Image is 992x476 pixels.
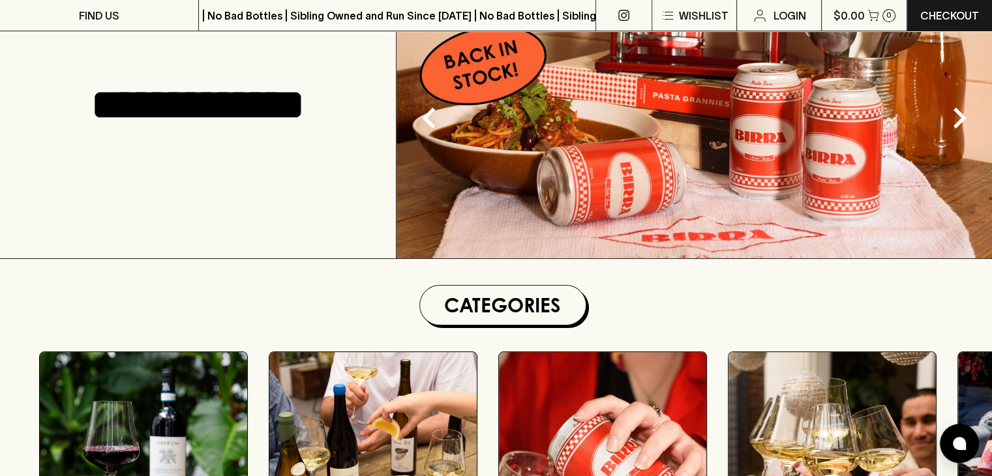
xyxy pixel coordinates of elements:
p: Login [773,8,805,23]
p: Wishlist [678,8,728,23]
p: FIND US [79,8,119,23]
p: 0 [886,12,892,19]
p: $0.00 [834,8,865,23]
p: Checkout [920,8,979,23]
h1: Categories [425,291,580,320]
button: Next [933,92,985,144]
button: Previous [403,92,455,144]
img: bubble-icon [953,437,966,450]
